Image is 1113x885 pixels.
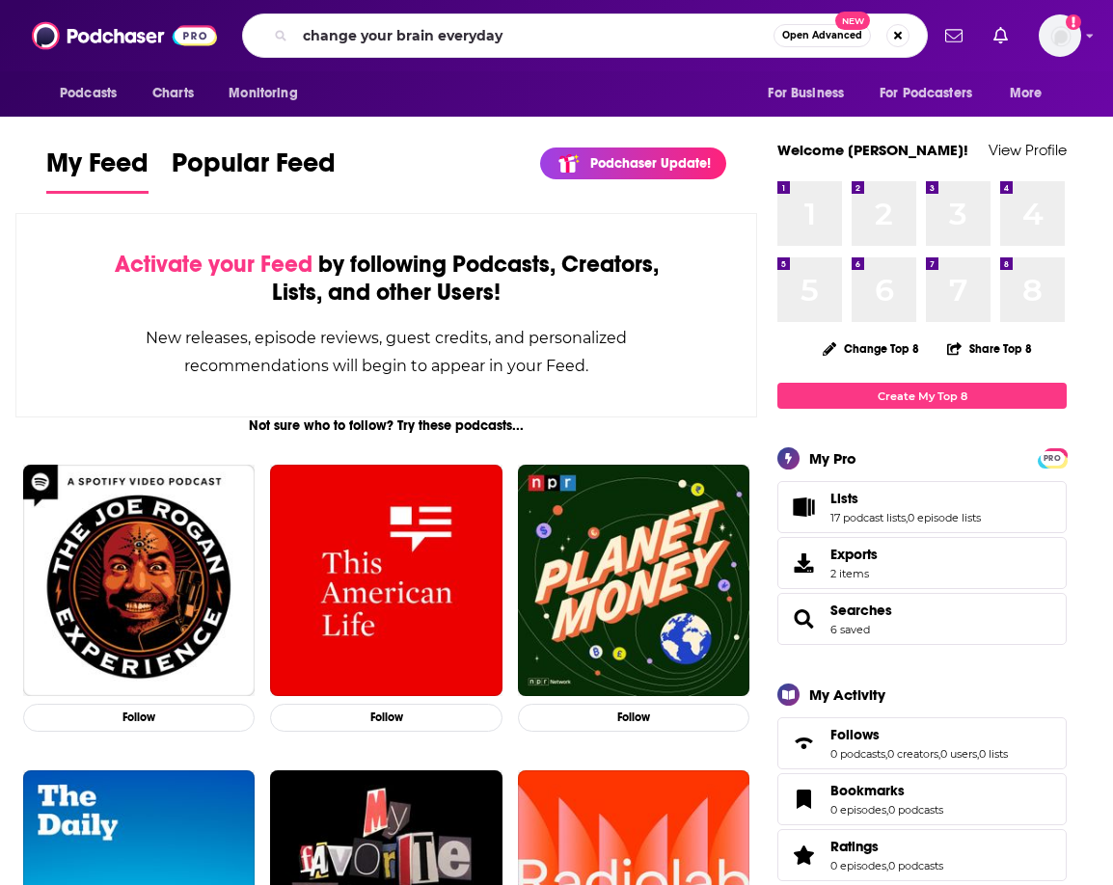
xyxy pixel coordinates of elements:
span: Open Advanced [782,31,862,40]
span: , [886,859,888,872]
span: For Business [768,80,844,107]
a: Follows [830,726,1008,743]
span: Bookmarks [777,773,1067,825]
a: Ratings [830,838,943,855]
span: Logged in as EllaRoseMurphy [1039,14,1081,57]
a: 0 podcasts [830,747,885,761]
a: Searches [830,602,892,619]
img: Planet Money [518,465,749,696]
span: Popular Feed [172,147,336,191]
div: Not sure who to follow? Try these podcasts... [15,417,757,434]
a: Exports [777,537,1067,589]
button: Follow [23,704,255,732]
span: Podcasts [60,80,117,107]
span: Ratings [830,838,879,855]
span: Charts [152,80,194,107]
img: This American Life [270,465,502,696]
a: Searches [784,605,823,632]
span: New [835,12,870,30]
span: Monitoring [229,80,297,107]
a: Lists [784,494,823,521]
div: My Pro [809,449,856,468]
a: Ratings [784,842,823,869]
span: 2 items [830,567,878,580]
span: Searches [777,593,1067,645]
div: Search podcasts, credits, & more... [242,13,928,58]
span: Ratings [777,829,1067,881]
img: The Joe Rogan Experience [23,465,255,696]
span: , [977,747,979,761]
svg: Email not verified [1066,14,1081,30]
button: open menu [215,75,322,112]
a: 0 episodes [830,859,886,872]
span: , [906,511,908,524]
a: 0 episodes [830,803,886,817]
span: Lists [830,490,858,507]
div: New releases, episode reviews, guest credits, and personalized recommendations will begin to appe... [113,324,660,380]
a: 0 creators [887,747,938,761]
img: Podchaser - Follow, Share and Rate Podcasts [32,17,217,54]
a: 0 episode lists [908,511,981,524]
span: Follows [777,717,1067,769]
span: Exports [830,546,878,563]
a: Show notifications dropdown [986,19,1016,52]
button: open menu [754,75,868,112]
span: My Feed [46,147,149,191]
div: My Activity [809,685,885,704]
input: Search podcasts, credits, & more... [295,20,774,51]
a: Welcome [PERSON_NAME]! [777,141,968,159]
span: , [886,803,888,817]
a: PRO [1041,450,1064,465]
a: Lists [830,490,981,507]
a: Charts [140,75,205,112]
button: open menu [867,75,1000,112]
span: , [938,747,940,761]
a: Popular Feed [172,147,336,194]
button: Share Top 8 [946,330,1033,367]
a: Show notifications dropdown [937,19,970,52]
a: Create My Top 8 [777,383,1067,409]
button: Change Top 8 [811,336,931,361]
button: open menu [996,75,1067,112]
a: 0 podcasts [888,859,943,872]
button: Follow [270,704,502,732]
span: Bookmarks [830,782,905,799]
button: Show profile menu [1039,14,1081,57]
img: User Profile [1039,14,1081,57]
span: Exports [784,550,823,577]
a: 0 lists [979,747,1008,761]
a: 17 podcast lists [830,511,906,524]
span: Follows [830,726,880,743]
a: 0 users [940,747,977,761]
button: Open AdvancedNew [774,24,871,47]
a: 6 saved [830,623,870,636]
a: Follows [784,730,823,757]
a: Bookmarks [784,786,823,813]
button: open menu [46,75,142,112]
button: Follow [518,704,749,732]
a: Bookmarks [830,782,943,799]
span: More [1010,80,1043,107]
a: My Feed [46,147,149,194]
a: View Profile [989,141,1067,159]
p: Podchaser Update! [590,155,711,172]
span: Activate your Feed [115,250,312,279]
span: For Podcasters [880,80,972,107]
span: Lists [777,481,1067,533]
span: PRO [1041,451,1064,466]
a: 0 podcasts [888,803,943,817]
div: by following Podcasts, Creators, Lists, and other Users! [113,251,660,307]
span: , [885,747,887,761]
